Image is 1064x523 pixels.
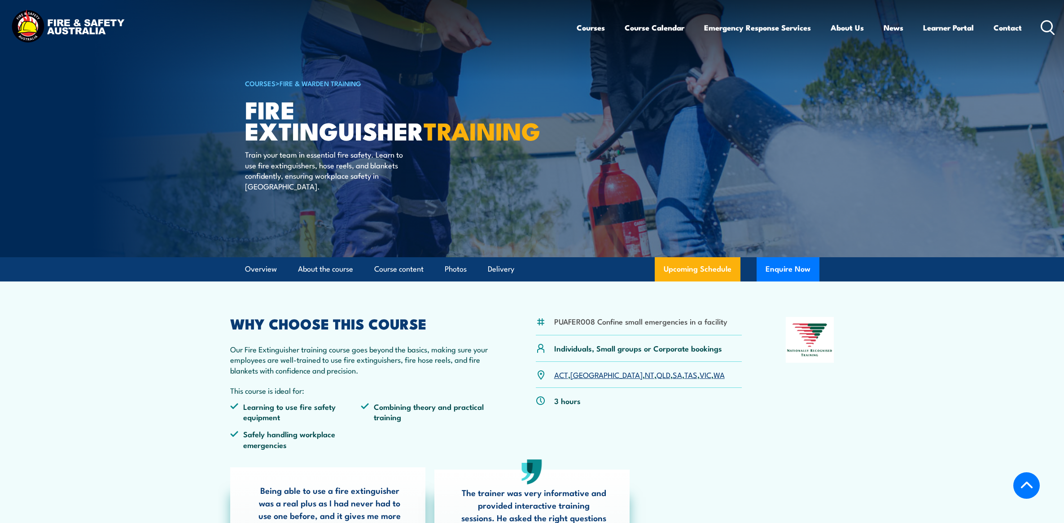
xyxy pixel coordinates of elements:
li: Learning to use fire safety equipment [230,401,361,422]
h2: WHY CHOOSE THIS COURSE [230,317,492,330]
p: This course is ideal for: [230,385,492,396]
a: TAS [684,369,697,380]
a: VIC [700,369,711,380]
li: Safely handling workplace emergencies [230,429,361,450]
a: [GEOGRAPHIC_DATA] [570,369,643,380]
button: Enquire Now [757,257,819,281]
a: COURSES [245,78,276,88]
h1: Fire Extinguisher [245,99,467,141]
a: ACT [554,369,568,380]
a: QLD [657,369,670,380]
a: WA [714,369,725,380]
li: Combining theory and practical training [361,401,492,422]
a: About Us [831,16,864,40]
a: SA [673,369,682,380]
p: , , , , , , , [554,369,725,380]
p: Our Fire Extinguisher training course goes beyond the basics, making sure your employees are well... [230,344,492,375]
a: NT [645,369,654,380]
p: Individuals, Small groups or Corporate bookings [554,343,722,353]
li: PUAFER008 Confine small emergencies in a facility [554,316,727,326]
a: Photos [445,257,467,281]
p: 3 hours [554,396,581,406]
a: Learner Portal [923,16,974,40]
a: Course content [374,257,424,281]
a: Overview [245,257,277,281]
a: Delivery [488,257,514,281]
a: News [884,16,903,40]
h6: > [245,78,467,88]
a: Courses [577,16,605,40]
a: Course Calendar [625,16,684,40]
a: Fire & Warden Training [280,78,361,88]
strong: TRAINING [424,111,540,149]
a: Emergency Response Services [704,16,811,40]
a: Upcoming Schedule [655,257,740,281]
a: About the course [298,257,353,281]
a: Contact [994,16,1022,40]
p: Train your team in essential fire safety. Learn to use fire extinguishers, hose reels, and blanke... [245,149,409,191]
img: Nationally Recognised Training logo. [786,317,834,363]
